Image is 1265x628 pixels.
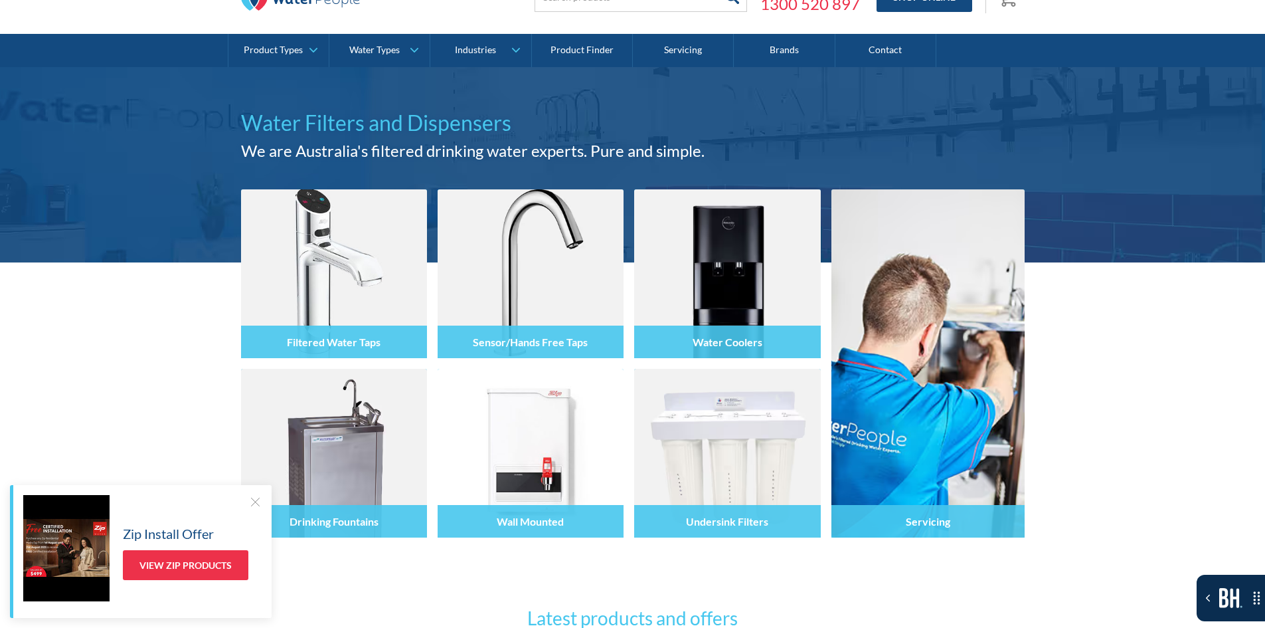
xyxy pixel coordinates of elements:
a: Industries [430,34,531,67]
h4: Filtered Water Taps [287,336,380,348]
img: Sensor/Hands Free Taps [438,189,624,358]
a: Brands [734,34,835,67]
h4: Servicing [906,515,950,528]
div: Product Types [244,45,303,56]
h4: Water Coolers [693,336,762,348]
img: Drinking Fountains [241,369,427,538]
h4: Sensor/Hands Free Taps [473,336,588,348]
a: Servicing [633,34,734,67]
h5: Zip Install Offer [123,524,214,544]
img: Wall Mounted [438,369,624,538]
h4: Drinking Fountains [290,515,379,528]
a: Servicing [831,189,1025,538]
img: Filtered Water Taps [241,189,427,358]
img: Zip Install Offer [23,495,110,601]
div: Water Types [349,45,400,56]
img: Undersink Filters [634,369,820,538]
h4: Wall Mounted [497,515,564,528]
a: Contact [835,34,936,67]
a: Product Types [228,34,329,67]
a: Water Types [329,34,430,67]
a: View Zip Products [123,550,248,580]
img: Water Coolers [634,189,820,358]
div: Industries [455,45,496,56]
a: Product Finder [532,34,633,67]
h4: Undersink Filters [686,515,768,528]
